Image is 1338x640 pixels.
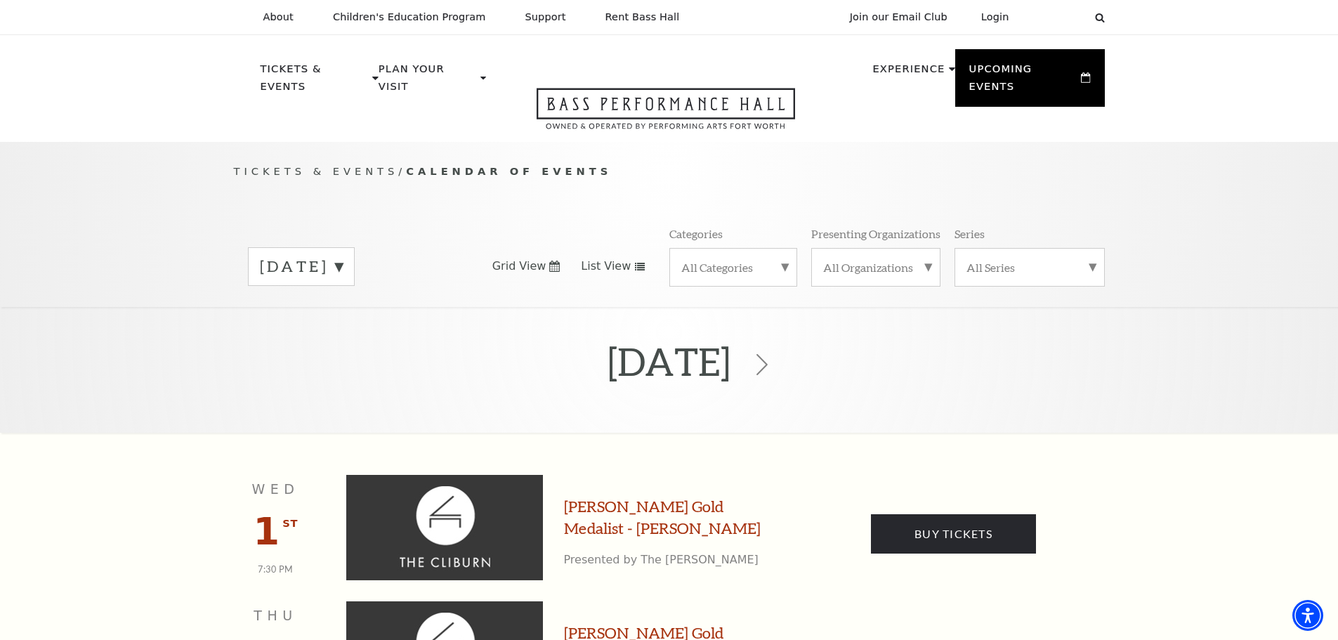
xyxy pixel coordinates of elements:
[681,260,785,275] label: All Categories
[379,60,477,103] p: Plan Your Visit
[282,515,298,533] span: st
[406,165,612,177] span: Calendar of Events
[254,509,280,554] span: 1
[234,165,399,177] span: Tickets & Events
[564,552,782,568] p: Presented by The [PERSON_NAME]
[260,256,343,277] label: [DATE]
[608,318,730,405] h2: [DATE]
[811,226,940,241] p: Presenting Organizations
[752,354,773,375] svg: Click to view the next month
[263,11,294,23] p: About
[969,60,1078,103] p: Upcoming Events
[234,479,318,499] p: Wed
[486,88,846,142] a: Open this option
[605,11,680,23] p: Rent Bass Hall
[669,226,723,241] p: Categories
[564,496,782,540] a: [PERSON_NAME] Gold Medalist - [PERSON_NAME]
[871,514,1036,554] a: Buy Tickets
[823,260,929,275] label: All Organizations
[234,163,1105,181] p: /
[955,226,985,241] p: Series
[492,259,546,274] span: Grid View
[525,11,566,23] p: Support
[581,259,631,274] span: List View
[346,475,543,580] img: Cliburn Gold Medalist - Aristo Sham
[872,60,945,86] p: Experience
[1292,600,1323,631] div: Accessibility Menu
[1032,11,1082,24] select: Select:
[234,606,318,626] p: Thu
[966,260,1093,275] label: All Series
[258,564,294,575] span: 7:30 PM
[261,60,369,103] p: Tickets & Events
[333,11,486,23] p: Children's Education Program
